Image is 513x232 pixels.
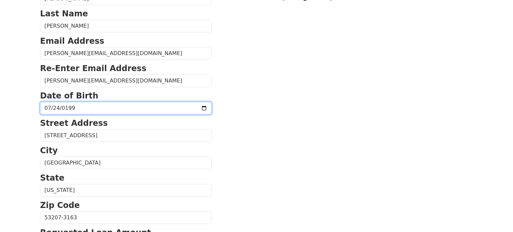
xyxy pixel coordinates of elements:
strong: Date of Birth [40,91,98,100]
input: City [40,157,212,169]
strong: State [40,173,64,183]
strong: Re-Enter Email Address [40,64,146,73]
strong: Street Address [40,119,108,128]
strong: Email Address [40,36,104,46]
input: Re-Enter Email Address [40,74,212,87]
input: Street Address [40,129,212,142]
strong: Zip Code [40,201,80,210]
input: Last Name [40,20,212,32]
input: Zip Code [40,211,212,224]
strong: Last Name [40,9,88,18]
input: Email Address [40,47,212,60]
strong: City [40,146,58,155]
